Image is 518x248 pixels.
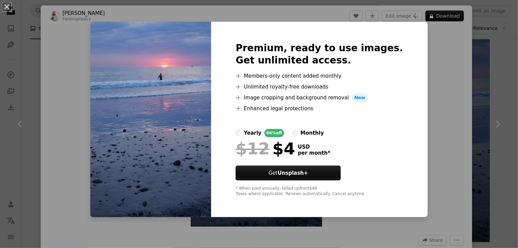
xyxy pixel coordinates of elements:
span: per month * [298,150,330,156]
span: $12 [236,140,270,157]
li: Members-only content added monthly [236,72,403,80]
span: USD [298,144,330,150]
div: yearly [244,129,261,137]
div: * When paid annually, billed upfront $48 Taxes where applicable. Renews automatically. Cancel any... [236,186,403,197]
li: Image cropping and background removal [236,94,403,102]
h2: Premium, ready to use images. Get unlimited access. [236,42,403,66]
input: yearly66%off [236,130,241,136]
li: Enhanced legal protections [236,104,403,113]
span: New [352,94,368,102]
div: 66% off [264,129,284,137]
img: premium_photo-1677735004066-1d5978d3c338 [90,22,211,217]
li: Unlimited royalty-free downloads [236,83,403,91]
div: monthly [300,129,324,137]
div: $4 [236,140,295,157]
strong: Unsplash+ [278,170,308,176]
button: GetUnsplash+ [236,166,341,180]
input: monthly [292,130,298,136]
